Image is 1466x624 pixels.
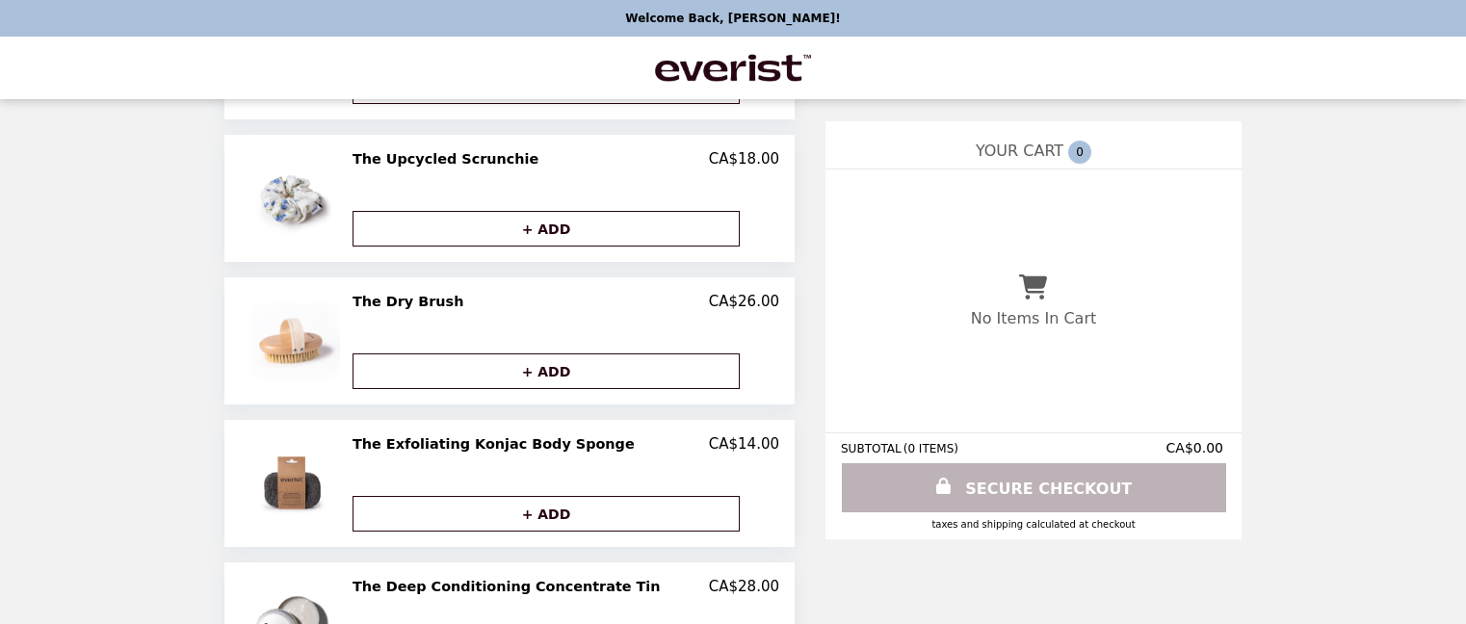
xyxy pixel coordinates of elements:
p: CA$14.00 [709,435,779,453]
span: 0 [1068,141,1091,164]
div: Taxes and Shipping calculated at checkout [841,519,1226,530]
p: CA$26.00 [709,293,779,310]
button: + ADD [353,353,740,389]
h2: The Deep Conditioning Concentrate Tin [353,578,668,595]
p: CA$18.00 [709,150,779,168]
img: The Exfoliating Konjac Body Sponge [244,435,345,532]
h2: The Upcycled Scrunchie [353,150,546,168]
span: SUBTOTAL [841,442,903,455]
p: No Items In Cart [971,309,1096,327]
span: ( 0 ITEMS ) [903,442,958,455]
img: Brand Logo [652,48,814,88]
span: YOUR CART [976,142,1063,160]
img: The Upcycled Scrunchie [244,150,345,247]
p: Welcome Back, [PERSON_NAME]! [625,12,840,25]
button: + ADD [353,211,740,247]
p: CA$28.00 [709,578,779,595]
h2: The Dry Brush [353,293,471,310]
button: + ADD [353,496,740,532]
h2: The Exfoliating Konjac Body Sponge [353,435,642,453]
img: The Dry Brush [244,293,345,389]
span: CA$0.00 [1166,440,1226,455]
